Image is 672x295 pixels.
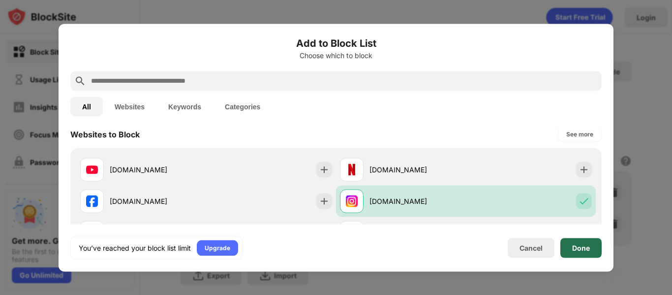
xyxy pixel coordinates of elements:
button: Keywords [156,97,213,116]
div: Websites to Block [70,129,140,139]
img: favicons [346,164,358,175]
h6: Add to Block List [70,35,602,50]
div: [DOMAIN_NAME] [369,196,466,206]
button: Websites [103,97,156,116]
img: favicons [86,195,98,207]
div: Done [572,244,590,252]
img: favicons [346,195,358,207]
button: All [70,97,103,116]
div: You’ve reached your block list limit [79,243,191,253]
div: Choose which to block [70,51,602,59]
div: See more [566,129,593,139]
div: Cancel [519,244,543,252]
div: [DOMAIN_NAME] [110,196,206,206]
button: Categories [213,97,272,116]
img: search.svg [74,75,86,87]
div: Upgrade [205,243,230,253]
div: [DOMAIN_NAME] [369,164,466,175]
img: favicons [86,164,98,175]
div: [DOMAIN_NAME] [110,164,206,175]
